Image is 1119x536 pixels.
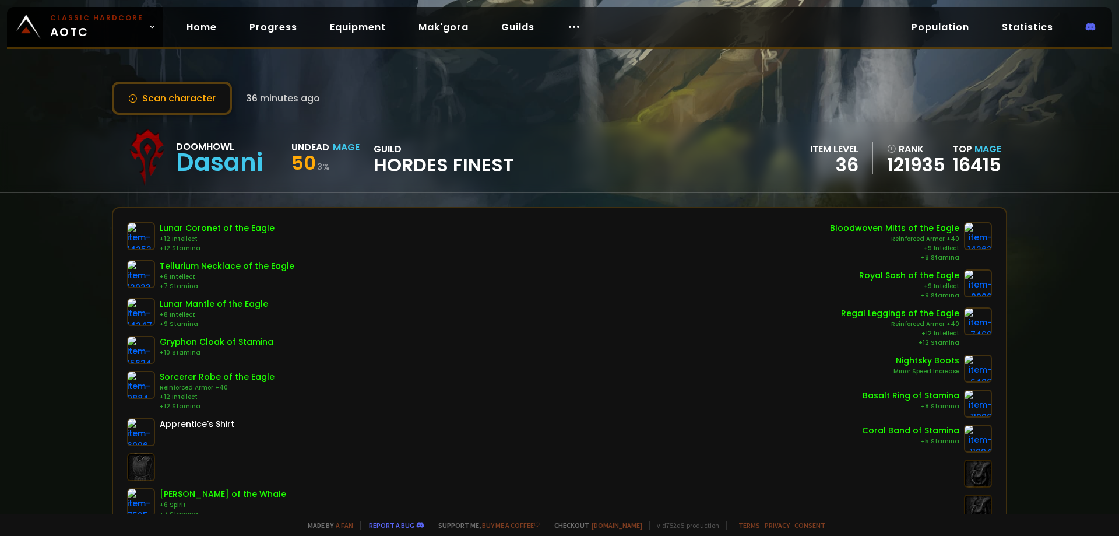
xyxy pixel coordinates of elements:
div: +12 Stamina [160,402,275,411]
a: Classic HardcoreAOTC [7,7,163,47]
img: item-7469 [964,307,992,335]
a: Consent [794,521,825,530]
button: Scan character [112,82,232,115]
div: +9 Stamina [859,291,959,300]
span: Made by [301,521,353,530]
span: Checkout [547,521,642,530]
div: Dasani [176,154,263,171]
div: Reinforced Armor +40 [841,320,959,329]
a: Guilds [492,15,544,39]
div: [PERSON_NAME] of the Whale [160,488,286,500]
a: Privacy [765,521,790,530]
div: +5 Stamina [862,437,959,446]
img: item-14262 [964,222,992,250]
a: 16415 [952,152,1001,178]
div: rank [887,142,945,156]
div: Mage [333,140,360,155]
div: +12 Stamina [160,244,275,253]
a: Statistics [993,15,1062,39]
a: Population [902,15,979,39]
div: +12 Stamina [841,338,959,348]
div: +8 Stamina [830,253,959,262]
a: Mak'gora [409,15,478,39]
div: Bloodwoven Mitts of the Eagle [830,222,959,234]
div: item level [810,142,858,156]
div: Basalt Ring of Stamina [863,390,959,402]
div: +9 Intellect [830,244,959,253]
div: +7 Stamina [160,510,286,519]
div: Lunar Coronet of the Eagle [160,222,275,234]
a: Report a bug [369,521,414,530]
a: Buy me a coffee [482,521,540,530]
div: +6 Spirit [160,500,286,510]
img: item-7525 [127,488,155,516]
img: item-11996 [964,390,992,418]
a: Progress [240,15,307,39]
div: +6 Intellect [160,272,294,282]
img: item-12023 [127,260,155,288]
div: Sorcerer Robe of the Eagle [160,371,275,383]
div: 36 [810,156,858,174]
span: 50 [291,150,316,176]
div: +10 Stamina [160,348,273,358]
img: item-9906 [964,269,992,297]
a: Home [177,15,226,39]
div: Reinforced Armor +40 [160,383,275,393]
img: item-11994 [964,425,992,453]
small: 3 % [317,161,330,173]
div: Regal Leggings of the Eagle [841,307,959,320]
span: Mage [974,142,1001,156]
span: 36 minutes ago [246,91,320,106]
img: item-9884 [127,371,155,399]
div: +12 Intellect [841,329,959,338]
div: +12 Intellect [160,234,275,244]
div: +8 Stamina [863,402,959,411]
div: +9 Intellect [859,282,959,291]
a: Equipment [321,15,395,39]
a: 121935 [887,156,945,174]
div: +7 Stamina [160,282,294,291]
div: Doomhowl [176,139,263,154]
div: Lunar Mantle of the Eagle [160,298,268,310]
div: +9 Stamina [160,320,268,329]
div: Gryphon Cloak of Stamina [160,336,273,348]
img: item-15624 [127,336,155,364]
a: a fan [336,521,353,530]
div: +8 Intellect [160,310,268,320]
img: item-14247 [127,298,155,326]
span: v. d752d5 - production [649,521,719,530]
div: guild [374,142,513,174]
div: Minor Speed Increase [893,367,959,376]
div: Top [952,142,1001,156]
a: [DOMAIN_NAME] [592,521,642,530]
div: +12 Intellect [160,393,275,402]
div: Tellurium Necklace of the Eagle [160,260,294,272]
div: Coral Band of Stamina [862,425,959,437]
img: item-6406 [964,355,992,383]
div: Apprentice's Shirt [160,418,234,430]
div: Nightsky Boots [893,355,959,367]
img: item-6096 [127,418,155,446]
img: item-14252 [127,222,155,250]
small: Classic Hardcore [50,13,143,23]
div: Reinforced Armor +40 [830,234,959,244]
div: Undead [291,140,329,155]
span: AOTC [50,13,143,41]
a: Terms [738,521,760,530]
span: Hordes Finest [374,156,513,174]
div: Royal Sash of the Eagle [859,269,959,282]
span: Support me, [431,521,540,530]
